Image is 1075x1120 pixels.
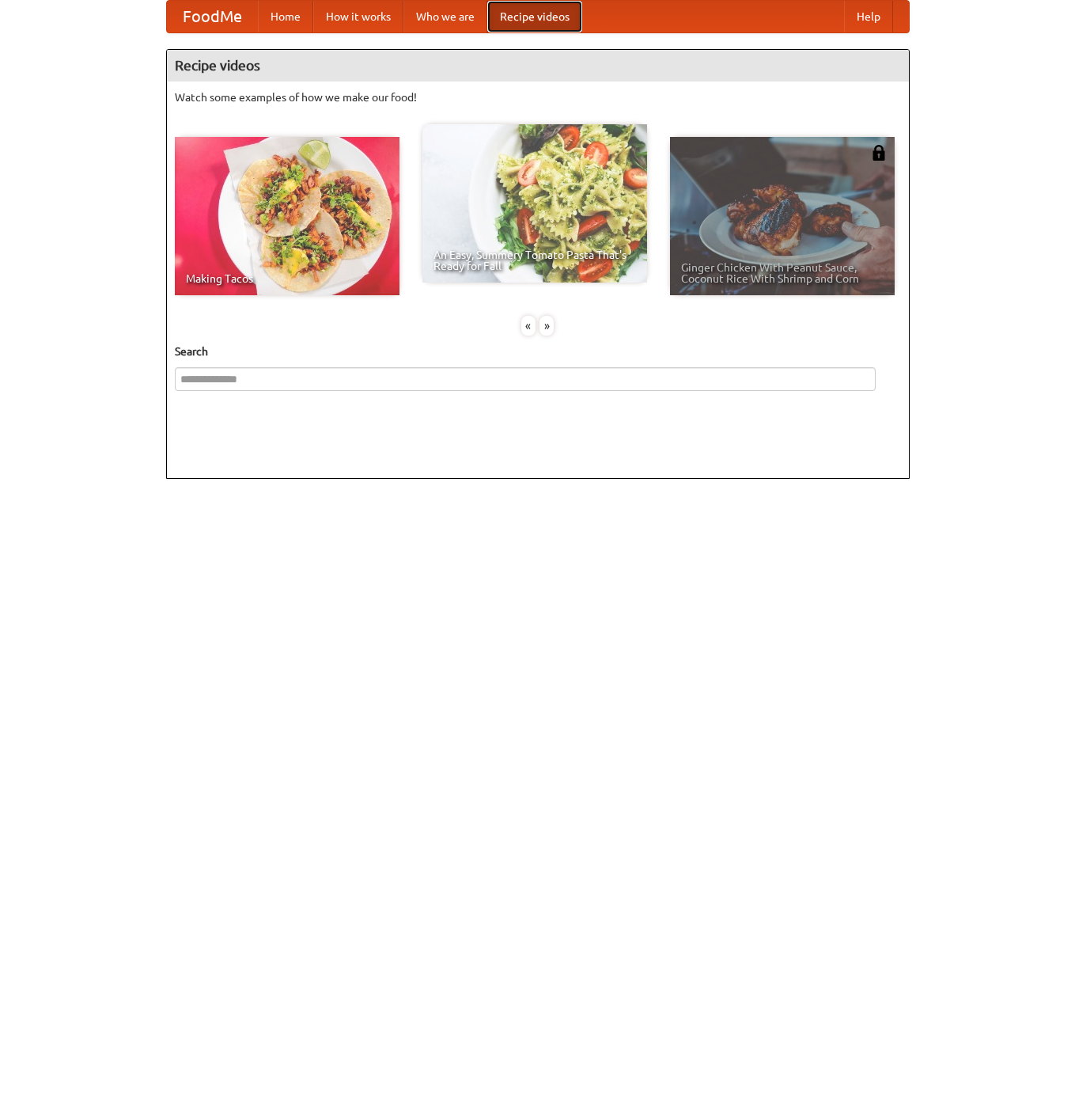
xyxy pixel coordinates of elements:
a: Making Tacos [175,137,399,295]
div: » [539,316,554,336]
a: How it works [313,1,403,32]
span: Making Tacos [186,273,388,284]
a: An Easy, Summery Tomato Pasta That's Ready for Fall [422,124,647,283]
h5: Search [175,344,901,359]
p: Watch some examples of how we make our food! [175,89,901,105]
h4: Recipe videos [167,50,909,82]
a: FoodMe [167,1,258,32]
a: Help [844,1,893,32]
a: Recipe videos [487,1,582,32]
span: An Easy, Summery Tomato Pasta That's Ready for Fall [433,249,636,271]
div: « [521,316,536,336]
a: Home [258,1,313,32]
img: 483408.png [871,145,887,161]
a: Who we are [403,1,487,32]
